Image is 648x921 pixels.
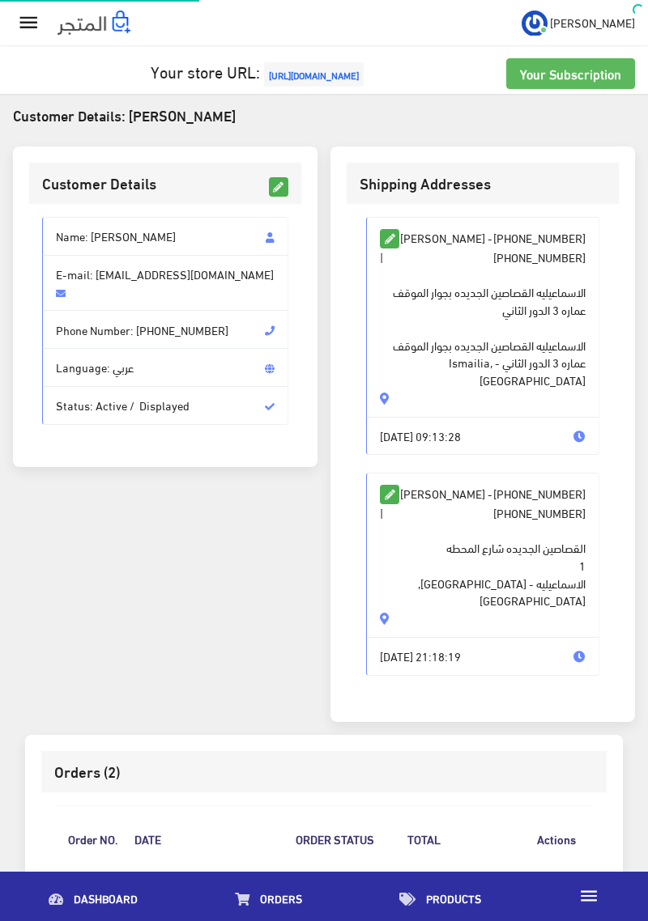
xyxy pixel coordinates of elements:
h3: Orders (2) [54,764,594,779]
span: القصاصين الجديده شارع المحطه 1 الاسماعيليه - [GEOGRAPHIC_DATA], [GEOGRAPHIC_DATA] [380,521,586,609]
span: E-mail: [EMAIL_ADDRESS][DOMAIN_NAME] [42,255,288,311]
h3: Customer Details [42,176,288,191]
i:  [578,885,599,906]
span: Language: عربي [42,348,288,387]
span: Dashboard [74,888,138,908]
span: [PHONE_NUMBER] [493,248,586,266]
span: [DATE] 09:13:28 [366,417,599,456]
span: الاسماعيليه القصاصين الجديده بجوار الموقف عماره 3 الدور الثاني الاسماعيليه القصاصين الجديده بجوار... [380,266,586,389]
img: . [58,11,130,35]
img: ... [522,11,548,36]
th: Order NO. [54,806,130,873]
th: DATE [130,806,266,873]
th: TOTAL [403,806,519,873]
span: [PERSON_NAME] - | [366,473,599,638]
span: [URL][DOMAIN_NAME] [264,62,364,87]
h4: Customer Details: [PERSON_NAME] [13,107,635,123]
span: Status: Active / Displayed [42,386,288,425]
span: Products [426,888,481,908]
a: Your store URL:[URL][DOMAIN_NAME] [151,56,368,86]
a: Orders [186,876,351,917]
a: Products [351,876,530,917]
span: [DATE] 21:18:19 [366,637,599,676]
a: ... [PERSON_NAME] [522,10,635,36]
span: Phone Number: [PHONE_NUMBER] [42,310,288,349]
span: Orders [260,888,302,908]
span: Name: [PERSON_NAME] [42,217,288,256]
span: [PERSON_NAME] [550,12,635,32]
span: [PHONE_NUMBER] [493,504,586,522]
span: [PHONE_NUMBER] [493,229,586,247]
th: Actions [519,806,594,873]
a: Your Subscription [506,58,635,89]
span: [PHONE_NUMBER] [493,485,586,503]
th: ORDER STATUS [266,806,403,873]
i:  [17,11,40,35]
span: [PERSON_NAME] - | [366,217,599,417]
h3: Shipping Addresses [360,176,606,191]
